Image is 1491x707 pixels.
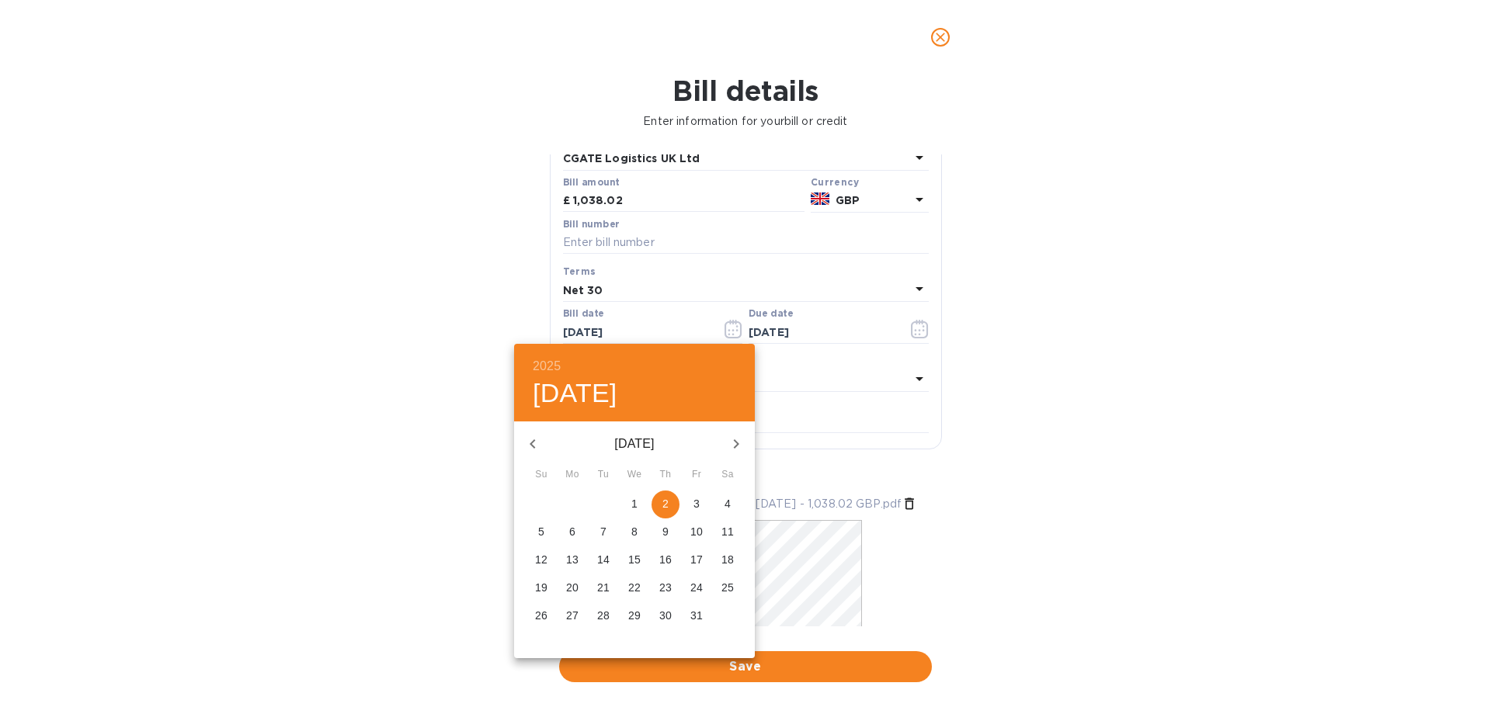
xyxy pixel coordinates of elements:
p: 2 [662,496,669,511]
p: 14 [597,552,610,567]
button: 26 [527,602,555,630]
p: 13 [566,552,579,567]
span: Tu [589,467,617,483]
span: Fr [683,467,711,483]
p: 6 [569,524,575,539]
p: 17 [690,552,703,567]
p: 30 [659,608,672,623]
button: 22 [620,574,648,602]
button: 7 [589,518,617,546]
button: 21 [589,574,617,602]
span: Mo [558,467,586,483]
p: 3 [693,496,700,511]
span: Th [652,467,679,483]
p: [DATE] [551,435,718,453]
button: 31 [683,602,711,630]
p: 31 [690,608,703,623]
button: 27 [558,602,586,630]
button: 5 [527,518,555,546]
p: 29 [628,608,641,623]
button: 9 [652,518,679,546]
p: 12 [535,552,547,567]
p: 28 [597,608,610,623]
p: 22 [628,580,641,595]
p: 16 [659,552,672,567]
p: 1 [631,496,638,511]
button: 1 [620,490,648,518]
button: 29 [620,602,648,630]
button: 2 [652,490,679,518]
button: 18 [714,546,742,574]
p: 18 [721,552,734,567]
p: 8 [631,524,638,539]
button: 20 [558,574,586,602]
span: We [620,467,648,483]
button: 6 [558,518,586,546]
p: 24 [690,580,703,595]
button: 11 [714,518,742,546]
p: 25 [721,580,734,595]
p: 27 [566,608,579,623]
p: 21 [597,580,610,595]
button: 8 [620,518,648,546]
button: 2025 [533,355,561,377]
span: Su [527,467,555,483]
button: 13 [558,546,586,574]
button: 16 [652,546,679,574]
button: 3 [683,490,711,518]
p: 20 [566,580,579,595]
p: 11 [721,524,734,539]
p: 26 [535,608,547,623]
button: [DATE] [533,377,617,410]
p: 5 [538,524,544,539]
button: 24 [683,574,711,602]
p: 10 [690,524,703,539]
p: 19 [535,580,547,595]
button: 10 [683,518,711,546]
button: 17 [683,546,711,574]
button: 14 [589,546,617,574]
button: 23 [652,574,679,602]
button: 19 [527,574,555,602]
button: 30 [652,602,679,630]
button: 12 [527,546,555,574]
p: 9 [662,524,669,539]
button: 4 [714,490,742,518]
span: Sa [714,467,742,483]
button: 28 [589,602,617,630]
p: 7 [600,524,606,539]
button: 25 [714,574,742,602]
button: 15 [620,546,648,574]
p: 15 [628,552,641,567]
p: 23 [659,580,672,595]
p: 4 [725,496,731,511]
